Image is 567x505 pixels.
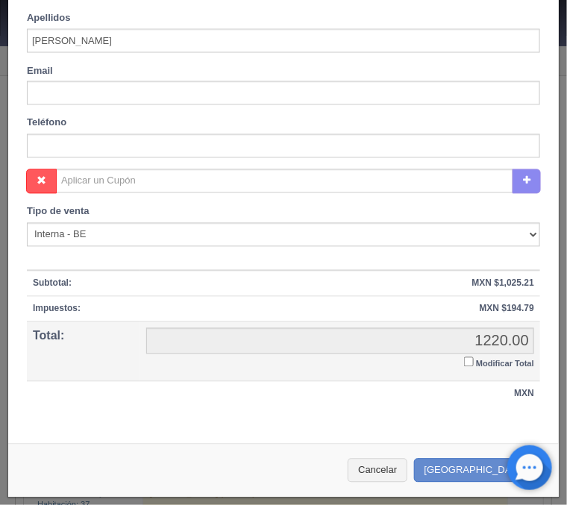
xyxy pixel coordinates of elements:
[27,271,140,297] th: Subtotal:
[414,459,544,483] button: [GEOGRAPHIC_DATA]
[27,11,71,25] label: Apellidos
[464,357,474,367] input: Modificar Total
[514,389,534,399] strong: MXN
[56,169,513,193] input: Aplicar un Cupón
[27,205,90,219] label: Tipo de venta
[480,304,534,314] strong: MXN $194.79
[476,360,534,368] small: Modificar Total
[348,459,407,483] button: Cancelar
[27,116,66,131] label: Teléfono
[27,322,140,382] th: Total:
[472,278,534,289] strong: MXN $1,025.21
[27,64,53,78] label: Email
[27,297,140,322] th: Impuestos:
